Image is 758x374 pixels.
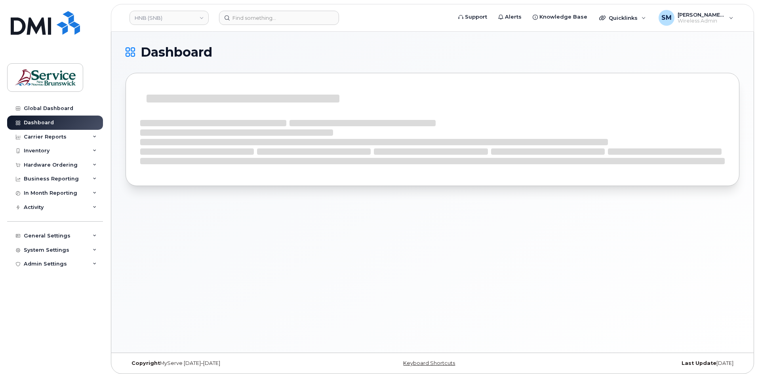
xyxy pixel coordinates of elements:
[682,360,716,366] strong: Last Update
[403,360,455,366] a: Keyboard Shortcuts
[126,360,330,366] div: MyServe [DATE]–[DATE]
[535,360,739,366] div: [DATE]
[131,360,160,366] strong: Copyright
[141,46,212,58] span: Dashboard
